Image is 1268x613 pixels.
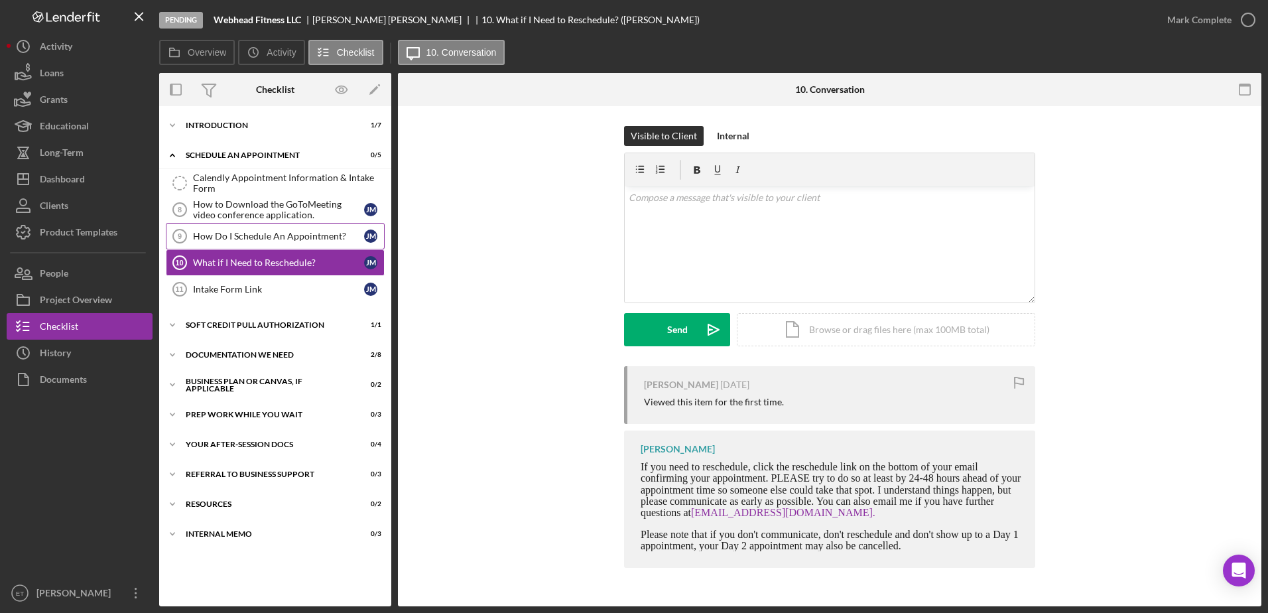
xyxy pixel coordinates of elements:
[40,33,72,63] div: Activity
[40,139,84,169] div: Long-Term
[357,381,381,389] div: 0 / 2
[337,47,375,58] label: Checklist
[364,283,377,296] div: J M
[186,411,348,419] div: Prep Work While You Wait
[481,15,700,25] div: 10. What if I Need to Reschedule? ([PERSON_NAME])
[1223,555,1255,586] div: Open Intercom Messenger
[312,15,473,25] div: [PERSON_NAME] [PERSON_NAME]
[7,260,153,287] button: People
[166,170,385,196] a: Calendly Appointment Information & Intake Form
[7,313,153,340] button: Checklist
[40,166,85,196] div: Dashboard
[7,580,153,606] button: ET[PERSON_NAME]
[193,231,364,241] div: How Do I Schedule An Appointment?
[7,166,153,192] button: Dashboard
[1167,7,1232,33] div: Mark Complete
[641,444,715,454] div: [PERSON_NAME]
[193,199,364,220] div: How to Download the GoToMeeting video conference application.
[717,126,749,146] div: Internal
[7,33,153,60] button: Activity
[7,192,153,219] button: Clients
[175,285,183,293] tspan: 11
[7,287,153,313] button: Project Overview
[159,40,235,65] button: Overview
[7,113,153,139] button: Educational
[16,590,24,597] text: ET
[186,377,348,393] div: Business Plan or Canvas, if applicable
[357,151,381,159] div: 0 / 5
[357,530,381,538] div: 0 / 3
[159,12,203,29] div: Pending
[267,47,296,58] label: Activity
[7,86,153,113] button: Grants
[357,411,381,419] div: 0 / 3
[186,351,348,359] div: Documentation We Need
[1154,7,1261,33] button: Mark Complete
[188,47,226,58] label: Overview
[40,219,117,249] div: Product Templates
[364,230,377,243] div: J M
[357,441,381,448] div: 0 / 4
[186,321,348,329] div: Soft Credit Pull Authorization
[256,84,294,95] div: Checklist
[624,126,704,146] button: Visible to Client
[357,121,381,129] div: 1 / 7
[40,340,71,370] div: History
[186,470,348,478] div: Referral to Business Support
[40,260,68,290] div: People
[7,60,153,86] button: Loans
[40,366,87,396] div: Documents
[873,507,875,518] a: .
[166,276,385,303] a: 11Intake Form LinkJM
[357,500,381,508] div: 0 / 2
[720,379,749,390] time: 2024-09-16 21:34
[357,470,381,478] div: 0 / 3
[40,192,68,222] div: Clients
[667,313,688,346] div: Send
[175,259,183,267] tspan: 10
[166,223,385,249] a: 9How Do I Schedule An Appointment?JM
[166,196,385,223] a: 8How to Download the GoToMeeting video conference application.JM
[7,340,153,366] button: History
[186,121,348,129] div: Introduction
[795,84,865,95] div: 10. Conversation
[186,151,348,159] div: Schedule An Appointment
[166,249,385,276] a: 10What if I Need to Reschedule?JM
[40,313,78,343] div: Checklist
[7,366,153,393] button: Documents
[33,580,119,610] div: [PERSON_NAME]
[641,461,1021,518] span: If you need to reschedule, click the reschedule link on the bottom of your email confirming your ...
[7,139,153,166] a: Long-Term
[426,47,497,58] label: 10. Conversation
[710,126,756,146] button: Internal
[357,351,381,359] div: 2 / 8
[357,321,381,329] div: 1 / 1
[631,126,697,146] div: Visible to Client
[40,287,112,316] div: Project Overview
[193,284,364,295] div: Intake Form Link
[364,256,377,269] div: J M
[178,206,182,214] tspan: 8
[193,257,364,268] div: What if I Need to Reschedule?
[40,60,64,90] div: Loans
[193,172,384,194] div: Calendly Appointment Information & Intake Form
[644,397,784,407] div: Viewed this item for the first time.
[186,500,348,508] div: Resources
[398,40,505,65] button: 10. Conversation
[624,313,730,346] button: Send
[364,203,377,216] div: J M
[644,379,718,390] div: [PERSON_NAME]
[40,113,89,143] div: Educational
[7,219,153,245] button: Product Templates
